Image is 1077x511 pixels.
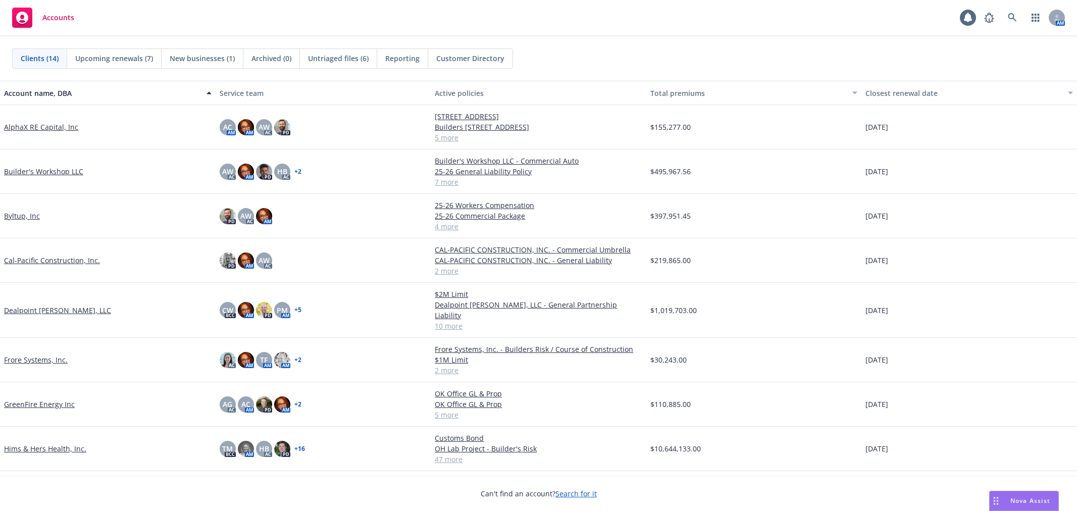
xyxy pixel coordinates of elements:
span: Clients (14) [21,53,59,64]
img: photo [256,302,272,318]
a: 10 more [435,321,642,331]
img: photo [238,441,254,457]
div: Drag to move [990,491,1002,510]
a: Switch app [1025,8,1046,28]
span: [DATE] [865,354,888,365]
a: Builder's Workshop LLC [4,166,83,177]
span: [DATE] [865,305,888,316]
img: photo [220,352,236,368]
a: Report a Bug [979,8,999,28]
a: OK Office GL & Prop [435,399,642,410]
a: Accounts [8,4,78,32]
a: [STREET_ADDRESS] [435,111,642,122]
span: Can't find an account? [481,488,597,499]
span: [DATE] [865,166,888,177]
span: $495,967.56 [650,166,691,177]
a: GreenFire Energy Inc [4,399,75,410]
button: Closest renewal date [861,81,1077,105]
button: Service team [216,81,431,105]
a: Builders [STREET_ADDRESS] [435,122,642,132]
img: photo [220,252,236,269]
span: $30,243.00 [650,354,687,365]
a: Dealpoint [PERSON_NAME], LLC [4,305,111,316]
img: photo [274,119,290,135]
a: OH Lab Project - Builder's Risk [435,443,642,454]
a: + 2 [294,169,301,175]
span: [DATE] [865,122,888,132]
span: [DATE] [865,443,888,454]
span: AC [241,399,250,410]
span: [DATE] [865,255,888,266]
a: + 5 [294,307,301,313]
a: 25-26 Commercial Package [435,211,642,221]
img: photo [256,208,272,224]
img: photo [274,396,290,413]
a: + 2 [294,401,301,407]
span: AW [240,211,251,221]
a: 25-26 General Liability Policy [435,166,642,177]
span: Nova Assist [1010,496,1050,505]
span: AW [222,166,233,177]
img: photo [238,302,254,318]
span: $110,885.00 [650,399,691,410]
span: HB [277,166,287,177]
span: Reporting [385,53,420,64]
span: AC [223,122,232,132]
a: 5 more [435,132,642,143]
a: + 2 [294,357,301,363]
img: photo [238,164,254,180]
a: Search [1002,8,1022,28]
a: 47 more [435,454,642,465]
img: photo [274,352,290,368]
a: $1M Limit [435,354,642,365]
a: $2M Limit [435,289,642,299]
span: Untriaged files (6) [308,53,369,64]
span: $1,019,703.00 [650,305,697,316]
img: photo [256,164,272,180]
span: Customer Directory [436,53,504,64]
a: Frore Systems, Inc. - Builders Risk / Course of Construction [435,344,642,354]
a: 4 more [435,221,642,232]
img: photo [238,252,254,269]
span: TF [260,354,268,365]
a: OK Office GL & Prop [435,388,642,399]
a: 5 more [435,410,642,420]
a: CAL-PACIFIC CONSTRUCTION, INC. - Commercial Umbrella [435,244,642,255]
div: Account name, DBA [4,88,200,98]
span: CW [222,305,233,316]
a: Byltup, Inc [4,211,40,221]
a: 2 more [435,266,642,276]
span: TM [222,443,233,454]
button: Total premiums [646,81,862,105]
div: Total premiums [650,88,847,98]
a: Frore Systems, Inc. [4,354,68,365]
div: Service team [220,88,427,98]
a: Hims & Hers Health, Inc. [4,443,86,454]
div: Active policies [435,88,642,98]
span: $10,644,133.00 [650,443,701,454]
span: Accounts [42,14,74,22]
span: [DATE] [865,211,888,221]
a: + 16 [294,446,305,452]
a: Customs Bond [435,433,642,443]
a: 7 more [435,177,642,187]
span: Archived (0) [251,53,291,64]
span: AG [223,399,232,410]
span: AW [259,122,270,132]
a: 25-26 Workers Compensation [435,200,642,211]
img: photo [238,119,254,135]
img: photo [220,208,236,224]
a: Dealpoint [PERSON_NAME], LLC - General Partnership Liability [435,299,642,321]
div: Closest renewal date [865,88,1062,98]
a: Cal-Pacific Construction, Inc. [4,255,100,266]
img: photo [256,396,272,413]
span: New businesses (1) [170,53,235,64]
span: AW [259,255,270,266]
span: PM [277,305,288,316]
